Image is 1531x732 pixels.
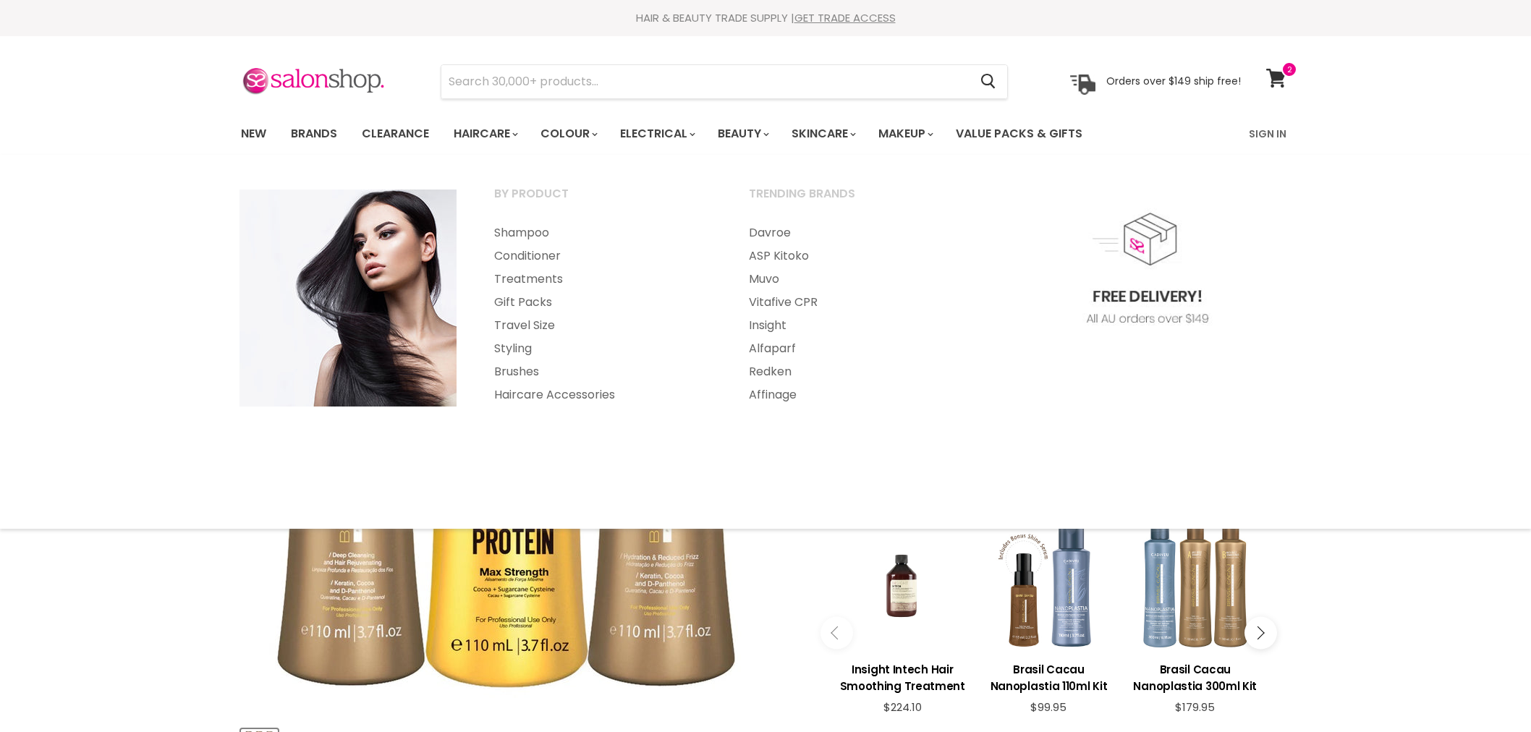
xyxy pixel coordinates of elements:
[731,360,983,383] a: Redken
[1175,699,1215,715] span: $179.95
[1129,650,1261,701] a: View product:Brasil Cacau Nanoplastia 300ml Kit
[731,182,983,218] a: Trending Brands
[609,119,704,149] a: Electrical
[731,221,983,244] a: Davroe
[476,221,728,244] a: Shampoo
[443,119,527,149] a: Haircare
[969,65,1007,98] button: Search
[1459,664,1517,718] iframe: Gorgias live chat messenger
[476,314,728,337] a: Travel Size
[731,383,983,407] a: Affinage
[476,221,728,407] ul: Main menu
[230,113,1167,155] ul: Main menu
[731,337,983,360] a: Alfaparf
[794,10,896,25] a: GET TRADE ACCESS
[945,119,1093,149] a: Value Packs & Gifts
[731,244,983,268] a: ASP Kitoko
[707,119,778,149] a: Beauty
[836,650,968,701] a: View product:Insight Intech Hair Smoothing Treatment
[476,291,728,314] a: Gift Packs
[1106,75,1241,88] p: Orders over $149 ship free!
[476,337,728,360] a: Styling
[441,64,1008,99] form: Product
[476,244,728,268] a: Conditioner
[351,119,440,149] a: Clearance
[1129,660,1261,694] h3: Brasil Cacau Nanoplastia 300ml Kit
[530,119,606,149] a: Colour
[476,182,728,218] a: By Product
[476,383,728,407] a: Haircare Accessories
[883,699,922,715] span: $224.10
[731,221,983,407] ul: Main menu
[983,660,1114,694] h3: Brasil Cacau Nanoplastia 110ml Kit
[731,291,983,314] a: Vitafive CPR
[230,119,277,149] a: New
[1240,119,1295,149] a: Sign In
[731,268,983,291] a: Muvo
[868,119,942,149] a: Makeup
[223,11,1308,25] div: HAIR & BEAUTY TRADE SUPPLY |
[441,65,969,98] input: Search
[836,660,968,694] h3: Insight Intech Hair Smoothing Treatment
[1030,699,1066,715] span: $99.95
[476,268,728,291] a: Treatments
[731,314,983,337] a: Insight
[476,360,728,383] a: Brushes
[280,119,348,149] a: Brands
[781,119,865,149] a: Skincare
[983,650,1114,701] a: View product:Brasil Cacau Nanoplastia 110ml Kit
[223,113,1308,155] nav: Main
